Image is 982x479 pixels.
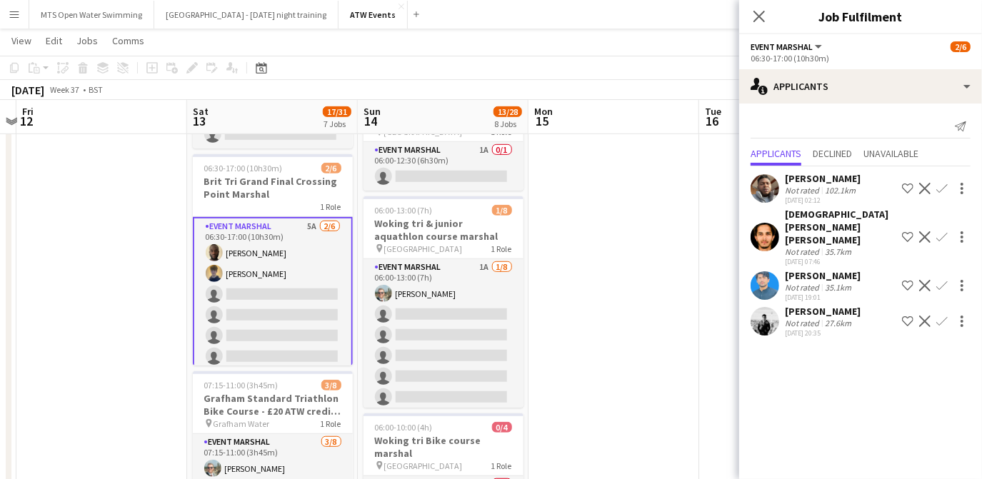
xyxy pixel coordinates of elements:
[89,84,103,95] div: BST
[785,246,822,257] div: Not rated
[785,328,861,338] div: [DATE] 20:35
[739,7,982,26] h3: Job Fulfilment
[375,422,433,433] span: 06:00-10:00 (4h)
[822,185,858,196] div: 102.1km
[71,31,104,50] a: Jobs
[494,119,521,129] div: 8 Jobs
[375,205,433,216] span: 06:00-13:00 (7h)
[364,105,381,118] span: Sun
[822,282,854,293] div: 35.1km
[20,113,34,129] span: 12
[112,34,144,47] span: Comms
[751,148,801,158] span: Applicants
[863,148,918,158] span: Unavailable
[324,119,351,129] div: 7 Jobs
[193,105,209,118] span: Sat
[785,318,822,328] div: Not rated
[951,41,971,52] span: 2/6
[364,434,523,460] h3: Woking tri Bike course marshal
[321,418,341,429] span: 1 Role
[40,31,68,50] a: Edit
[361,113,381,129] span: 14
[364,142,523,191] app-card-role: Event Marshal1A0/106:00-12:30 (6h30m)
[785,282,822,293] div: Not rated
[193,175,353,201] h3: Brit Tri Grand Final Crossing Point Marshal
[785,172,861,185] div: [PERSON_NAME]
[492,205,512,216] span: 1/8
[491,460,512,471] span: 1 Role
[364,79,523,191] app-job-card: 06:00-12:30 (6h30m)0/1Woking tri & junior aquathlon - swim start marshal [GEOGRAPHIC_DATA]1 RoleE...
[193,392,353,418] h3: Grafham Standard Triathlon Bike Course - £20 ATW credits per hour
[11,34,31,47] span: View
[785,208,896,246] div: [DEMOGRAPHIC_DATA][PERSON_NAME] [PERSON_NAME]
[492,422,512,433] span: 0/4
[193,217,353,372] app-card-role: Event Marshal5A2/606:30-17:00 (10h30m)[PERSON_NAME][PERSON_NAME]
[751,41,824,52] button: Event Marshal
[813,148,852,158] span: Declined
[785,196,861,205] div: [DATE] 02:12
[154,1,339,29] button: [GEOGRAPHIC_DATA] - [DATE] night training
[106,31,150,50] a: Comms
[705,105,721,118] span: Tue
[29,1,154,29] button: MTS Open Water Swimming
[532,113,553,129] span: 15
[6,31,37,50] a: View
[339,1,408,29] button: ATW Events
[11,83,44,97] div: [DATE]
[204,380,279,390] span: 07:15-11:00 (3h45m)
[321,163,341,173] span: 2/6
[822,246,854,257] div: 35.7km
[785,293,861,302] div: [DATE] 19:01
[323,106,351,117] span: 17/31
[785,257,896,266] div: [DATE] 07:46
[47,84,83,95] span: Week 37
[321,380,341,390] span: 3/8
[703,113,721,129] span: 16
[204,163,283,173] span: 06:30-17:00 (10h30m)
[214,418,270,429] span: Grafham Water
[751,53,971,64] div: 06:30-17:00 (10h30m)
[822,318,854,328] div: 27.6km
[364,196,523,408] app-job-card: 06:00-13:00 (7h)1/8Woking tri & junior aquathlon course marshal [GEOGRAPHIC_DATA]1 RoleEvent Mars...
[534,105,553,118] span: Mon
[191,113,209,129] span: 13
[739,69,982,104] div: Applicants
[321,201,341,212] span: 1 Role
[384,460,463,471] span: [GEOGRAPHIC_DATA]
[751,41,813,52] span: Event Marshal
[22,105,34,118] span: Fri
[193,154,353,365] app-job-card: 06:30-17:00 (10h30m)2/6Brit Tri Grand Final Crossing Point Marshal1 RoleEvent Marshal5A2/606:30-1...
[364,217,523,243] h3: Woking tri & junior aquathlon course marshal
[46,34,62,47] span: Edit
[493,106,522,117] span: 13/28
[785,185,822,196] div: Not rated
[384,243,463,254] span: [GEOGRAPHIC_DATA]
[76,34,98,47] span: Jobs
[491,243,512,254] span: 1 Role
[785,305,861,318] div: [PERSON_NAME]
[785,269,861,282] div: [PERSON_NAME]
[364,259,523,453] app-card-role: Event Marshal1A1/806:00-13:00 (7h)[PERSON_NAME]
